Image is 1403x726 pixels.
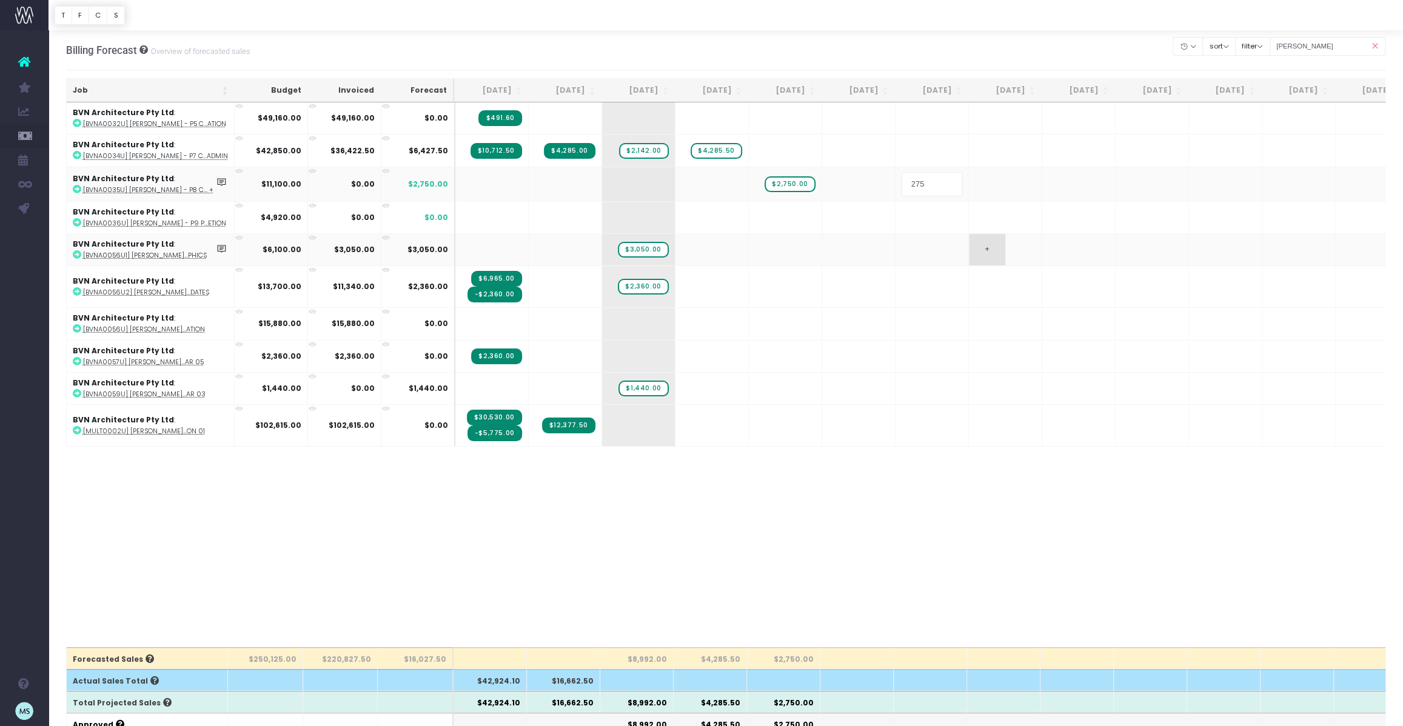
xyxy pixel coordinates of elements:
span: Streamtime Invoice: INV-1326 – John Hunter Hospital_Nurse Call Naming updates [471,271,521,287]
span: wayahead Sales Forecast Item [618,381,668,396]
abbr: [BVNA0057U] John Hunter Hospital_Endoscopy Recovery Replanning_Var 05 [83,358,204,367]
span: wayahead Sales Forecast Item [691,143,742,159]
th: $8,992.00 [600,647,674,669]
th: Jun 26: activate to sort column ascending [1187,79,1261,102]
strong: BVN Architecture Pty Ltd [73,207,174,217]
span: $1,440.00 [409,383,448,394]
td: : [67,134,235,166]
strong: $2,360.00 [261,351,301,361]
span: Streamtime Invoice: INV-1325 – John Hunter Hospital_Audit & Recommendations Report_Option 01 [467,410,522,425]
td: : [67,102,235,134]
th: $250,125.00 [228,647,303,669]
span: $0.00 [424,351,448,362]
span: $6,427.50 [409,145,448,156]
strong: $0.00 [351,383,375,393]
th: $16,662.50 [527,669,600,691]
th: $42,924.10 [454,669,527,691]
th: $4,285.50 [674,691,747,713]
abbr: [BVNA0059U] John Hunter_Theatre Rooms naming change_P7 Var 03 [83,390,206,399]
abbr: [MULT0002U] John Hunter Hospital_Audit & Recommendations Report_Option 01 [83,427,205,436]
abbr: [BVNA0035U] John Hunter - P8 Commissioning + HO [83,185,225,195]
td: : [67,233,235,265]
abbr: [BVNA0034U] John Hunter - P7 Construction Admin [83,152,228,161]
th: Aug 25: activate to sort column ascending [454,79,527,102]
strong: BVN Architecture Pty Ltd [73,378,174,388]
strong: BVN Architecture Pty Ltd [73,107,174,118]
strong: $3,050.00 [334,244,375,255]
img: images/default_profile_image.png [15,702,33,720]
th: Forecast [380,79,454,102]
button: filter [1235,37,1270,56]
th: Invoiced [307,79,380,102]
span: wayahead Sales Forecast Item [765,176,815,192]
th: $42,924.10 [454,691,527,713]
span: $0.00 [424,212,448,223]
th: May 26: activate to sort column ascending [1114,79,1187,102]
strong: BVN Architecture Pty Ltd [73,345,174,356]
strong: $102,615.00 [255,420,301,430]
abbr: [BVNA0056U] John Hunter Hospital_Artist Documentation & Implementation [83,325,205,334]
strong: $1,440.00 [262,383,301,393]
span: Streamtime Invoice: INV-1341 – John Hunter Hospital_Nurse Call Naming updates [467,287,522,302]
td: : [67,167,235,201]
abbr: [BVNA0056U1] John Hunter Hospital_Birthing Room Graphics [83,251,207,260]
abbr: [BVNA0032U] John Hunter - P5 Contract Documentation [83,119,226,128]
strong: BVN Architecture Pty Ltd [73,415,174,425]
strong: BVN Architecture Pty Ltd [73,173,174,184]
th: $16,662.50 [527,691,600,713]
th: Sep 25: activate to sort column ascending [527,79,601,102]
strong: BVN Architecture Pty Ltd [73,313,174,323]
span: Streamtime Invoice: INV-1350 – John Hunter Hospital_Audit & Recommendations Report_Option 01 [542,418,595,433]
strong: $15,880.00 [332,318,375,328]
strong: $15,880.00 [258,318,301,328]
th: $2,750.00 [747,691,820,713]
th: Actual Sales Total [67,669,229,691]
strong: $4,920.00 [261,212,301,222]
th: $16,027.50 [378,647,454,669]
td: : [67,340,235,372]
span: $2,750.00 [408,179,448,190]
strong: $49,160.00 [331,113,375,123]
span: wayahead Sales Forecast Item [618,242,668,258]
td: : [67,265,235,307]
th: Apr 26: activate to sort column ascending [1040,79,1114,102]
th: $4,285.50 [674,647,747,669]
strong: BVN Architecture Pty Ltd [73,239,174,249]
button: T [55,6,72,25]
th: Job: activate to sort column ascending [67,79,234,102]
span: Streamtime Invoice: INV-1328 – John Hunter Hospital_Audit & Recommendations Report_Option 01 [467,425,522,441]
td: : [67,404,235,446]
strong: $36,422.50 [330,145,375,156]
th: Oct 25: activate to sort column ascending [601,79,674,102]
span: Streamtime Invoice: INV-1324 – John Hunter - P5 Contract Documentation [478,110,521,126]
strong: $0.00 [351,179,375,189]
span: $2,360.00 [408,281,448,292]
button: C [89,6,108,25]
strong: $11,340.00 [333,281,375,291]
span: $3,050.00 [407,244,448,255]
strong: $42,850.00 [256,145,301,156]
th: Total Projected Sales [67,691,229,713]
th: Nov 25: activate to sort column ascending [674,79,748,102]
button: S [107,6,125,25]
input: Search... [1270,37,1386,56]
span: + [969,234,1005,265]
strong: $2,360.00 [335,351,375,361]
strong: $11,100.00 [261,179,301,189]
span: $0.00 [424,113,448,124]
strong: $13,700.00 [258,281,301,291]
th: $2,750.00 [747,647,820,669]
span: Streamtime Invoice: INV-1323 – John Hunter - P7 Construction Admin [470,143,522,159]
small: Overview of forecasted sales [148,44,250,56]
td: : [67,201,235,233]
span: Streamtime Invoice: INV-1351 – John Hunter - P7 Construction Admin [544,143,595,159]
strong: $102,615.00 [329,420,375,430]
span: wayahead Sales Forecast Item [619,143,668,159]
button: sort [1202,37,1236,56]
span: Streamtime Invoice: INV-1327 – John Hunter Hospital_Endoscopy Recovery Replanning_Var 05 [471,348,521,364]
span: $0.00 [424,318,448,329]
th: Jul 26: activate to sort column ascending [1261,79,1334,102]
th: Feb 26: activate to sort column ascending [894,79,968,102]
td: : [67,372,235,404]
span: $0.00 [424,420,448,431]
